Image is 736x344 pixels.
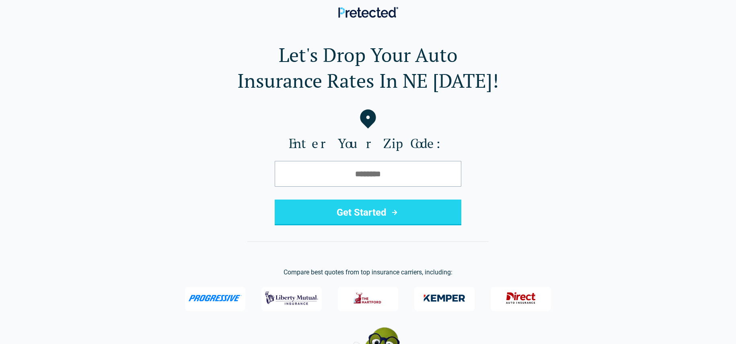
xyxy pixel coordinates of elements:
p: Compare best quotes from top insurance carriers, including: [13,268,723,277]
label: Enter Your Zip Code: [13,135,723,151]
img: Direct General [501,288,541,309]
img: Progressive [188,295,242,301]
h1: Let's Drop Your Auto Insurance Rates In NE [DATE]! [13,42,723,93]
img: Liberty Mutual [265,288,318,309]
img: Pretected [338,7,398,18]
img: The Hartford [348,288,388,309]
img: Kemper [418,288,471,309]
button: Get Started [275,200,461,225]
